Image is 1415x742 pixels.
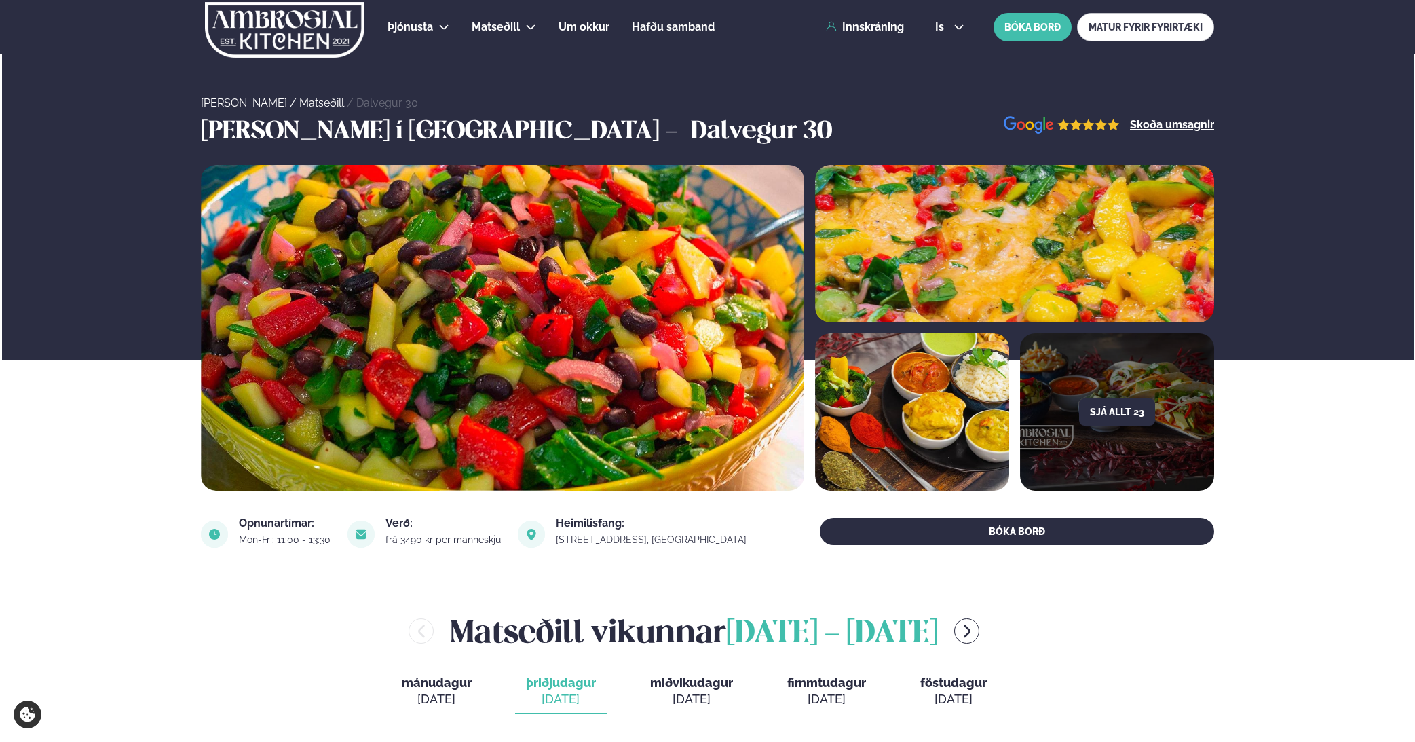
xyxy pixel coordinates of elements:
[935,22,948,33] span: is
[1077,13,1214,41] a: MATUR FYRIR FYRIRTÆKI
[787,691,866,707] div: [DATE]
[239,518,331,529] div: Opnunartímar:
[559,20,609,33] span: Um okkur
[201,521,228,548] img: image alt
[526,691,596,707] div: [DATE]
[909,669,998,714] button: föstudagur [DATE]
[201,96,287,109] a: [PERSON_NAME]
[559,19,609,35] a: Um okkur
[815,165,1214,322] img: image alt
[556,532,747,548] a: link
[388,19,433,35] a: Þjónusta
[691,116,832,149] h3: Dalvegur 30
[299,96,344,109] a: Matseðill
[409,618,434,644] button: menu-btn-left
[920,675,987,690] span: föstudagur
[650,691,733,707] div: [DATE]
[650,675,733,690] span: miðvikudagur
[515,669,607,714] button: þriðjudagur [DATE]
[815,333,1009,491] img: image alt
[726,619,938,649] span: [DATE] - [DATE]
[526,675,596,690] span: þriðjudagur
[347,96,356,109] span: /
[201,116,684,149] h3: [PERSON_NAME] í [GEOGRAPHIC_DATA] -
[920,691,987,707] div: [DATE]
[239,534,331,545] div: Mon-Fri: 11:00 - 13:30
[639,669,744,714] button: miðvikudagur [DATE]
[347,521,375,548] img: image alt
[632,19,715,35] a: Hafðu samband
[1079,398,1155,426] button: Sjá allt 23
[556,518,747,529] div: Heimilisfang:
[472,19,520,35] a: Matseðill
[14,701,41,728] a: Cookie settings
[776,669,877,714] button: fimmtudagur [DATE]
[1004,116,1120,134] img: image alt
[402,691,472,707] div: [DATE]
[201,165,804,491] img: image alt
[450,609,938,653] h2: Matseðill vikunnar
[1130,119,1214,130] a: Skoða umsagnir
[388,20,433,33] span: Þjónusta
[391,669,483,714] button: mánudagur [DATE]
[632,20,715,33] span: Hafðu samband
[385,518,502,529] div: Verð:
[994,13,1072,41] button: BÓKA BORÐ
[472,20,520,33] span: Matseðill
[826,21,904,33] a: Innskráning
[385,534,502,545] div: frá 3490 kr per manneskju
[924,22,975,33] button: is
[787,675,866,690] span: fimmtudagur
[290,96,299,109] span: /
[402,675,472,690] span: mánudagur
[820,518,1214,545] button: BÓKA BORÐ
[518,521,545,548] img: image alt
[954,618,979,644] button: menu-btn-right
[356,96,418,109] a: Dalvegur 30
[204,2,366,58] img: logo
